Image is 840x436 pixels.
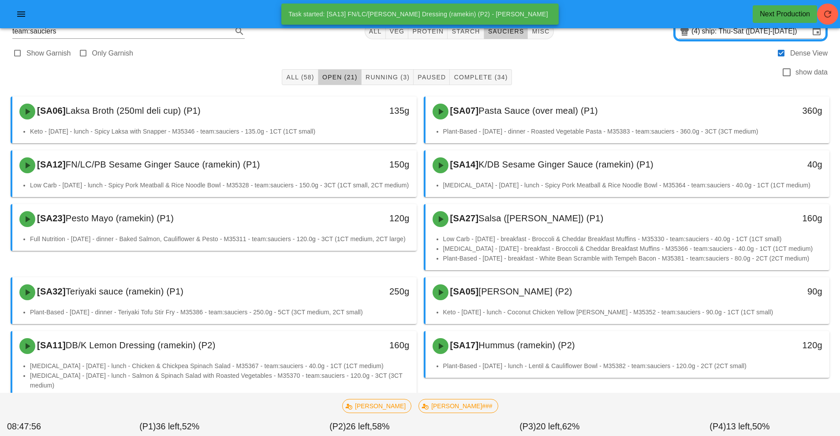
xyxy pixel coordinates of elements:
div: 250g [320,284,409,298]
span: Pasta Sauce (over meal) (P1) [478,106,597,116]
span: [SA14] [448,160,479,169]
button: protein [408,23,448,39]
span: [SA17] [448,340,479,350]
span: misc [531,28,549,35]
span: [SA11] [35,340,66,350]
span: [SA07] [448,106,479,116]
span: Laksa Broth (250ml deli cup) (P1) [66,106,201,116]
div: 135g [320,104,409,118]
span: [SA23] [35,213,66,223]
span: 36 left, [156,421,182,431]
div: 160g [320,338,409,352]
span: 13 left, [726,421,752,431]
span: [SA06] [35,106,66,116]
li: [MEDICAL_DATA] - [DATE] - lunch - Spicy Pork Meatball & Rice Noodle Bowl - M35364 - team:sauciers... [443,180,823,190]
div: Task started: [SA13] FN/LC/[PERSON_NAME] Dressing (ramekin) (P2) - [PERSON_NAME] [281,4,555,25]
button: misc [528,23,553,39]
li: Plant-Based - [DATE] - dinner - Roasted Vegetable Pasta - M35383 - team:sauciers - 360.0g - 3CT (... [443,127,823,136]
button: veg [386,23,409,39]
li: Plant-Based - [DATE] - dinner - Teriyaki Tofu Stir Fry - M35386 - team:sauciers - 250.0g - 5CT (3... [30,307,410,317]
li: [MEDICAL_DATA] - [DATE] - lunch - Chicken & Chickpea Spinach Salad - M35367 - team:sauciers - 40.... [30,361,410,371]
span: [PERSON_NAME] [348,399,406,413]
div: 120g [733,338,822,352]
button: sauciers [484,23,528,39]
span: Complete (34) [453,74,508,81]
span: Paused [417,74,446,81]
span: Running (3) [365,74,410,81]
button: starch [448,23,484,39]
button: All [365,23,386,39]
span: 26 left, [346,421,372,431]
span: 20 left, [536,421,562,431]
li: Plant-Based - [DATE] - lunch - Lentil & Cauliflower Bowl - M35382 - team:sauciers - 120.0g - 2CT ... [443,361,823,371]
div: (P1) 52% [75,418,265,435]
span: All (58) [286,74,314,81]
span: All [369,28,382,35]
span: Salsa ([PERSON_NAME]) (P1) [478,213,603,223]
span: [SA12] [35,160,66,169]
label: Only Garnish [92,49,133,58]
span: [SA05] [448,287,479,296]
label: Show Garnish [26,49,71,58]
span: veg [389,28,405,35]
div: (P4) 50% [645,418,835,435]
button: Paused [414,69,450,85]
li: Low Carb - [DATE] - breakfast - Broccoli & Cheddar Breakfast Muffins - M35330 - team:sauciers - 4... [443,234,823,244]
li: Keto - [DATE] - lunch - Spicy Laksa with Snapper - M35346 - team:sauciers - 135.0g - 1CT (1CT small) [30,127,410,136]
span: DB/K Lemon Dressing (ramekin) (P2) [66,340,216,350]
div: (P3) 62% [455,418,645,435]
button: Open (21) [318,69,362,85]
span: Teriyaki sauce (ramekin) (P1) [66,287,183,296]
span: [PERSON_NAME]### [424,399,493,413]
label: show data [795,68,828,77]
span: Pesto Mayo (ramekin) (P1) [66,213,174,223]
button: All (58) [282,69,318,85]
span: starch [451,28,480,35]
button: Complete (34) [450,69,511,85]
span: K/DB Sesame Ginger Sauce (ramekin) (P1) [478,160,653,169]
li: Plant-Based - [DATE] - breakfast - White Bean Scramble with Tempeh Bacon - M35381 - team:sauciers... [443,253,823,263]
div: 90g [733,284,822,298]
div: (P2) 58% [265,418,455,435]
div: 160g [733,211,822,225]
div: 08:47:56 [5,418,75,435]
span: [SA27] [448,213,479,223]
span: FN/LC/PB Sesame Ginger Sauce (ramekin) (P1) [66,160,260,169]
div: 150g [320,157,409,171]
div: 40g [733,157,822,171]
span: sauciers [488,28,524,35]
div: (4) [691,27,702,36]
li: [MEDICAL_DATA] - [DATE] - lunch - Salmon & Spinach Salad with Roasted Vegetables - M35370 - team:... [30,371,410,390]
li: Full Nutrition - [DATE] - dinner - Baked Salmon, Cauliflower & Pesto - M35311 - team:sauciers - 1... [30,234,410,244]
div: Next Production [760,9,810,19]
span: Hummus (ramekin) (P2) [478,340,575,350]
div: 360g [733,104,822,118]
li: [MEDICAL_DATA] - [DATE] - breakfast - Broccoli & Cheddar Breakfast Muffins - M35366 - team:saucie... [443,244,823,253]
li: Keto - [DATE] - lunch - Coconut Chicken Yellow [PERSON_NAME] - M35352 - team:sauciers - 90.0g - 1... [443,307,823,317]
button: Running (3) [362,69,414,85]
span: [PERSON_NAME] (P2) [478,287,572,296]
span: [SA32] [35,287,66,296]
span: Open (21) [322,74,358,81]
div: 120g [320,211,409,225]
label: Dense View [790,49,828,58]
li: Low Carb - [DATE] - lunch - Spicy Pork Meatball & Rice Noodle Bowl - M35328 - team:sauciers - 150... [30,180,410,190]
span: protein [412,28,444,35]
